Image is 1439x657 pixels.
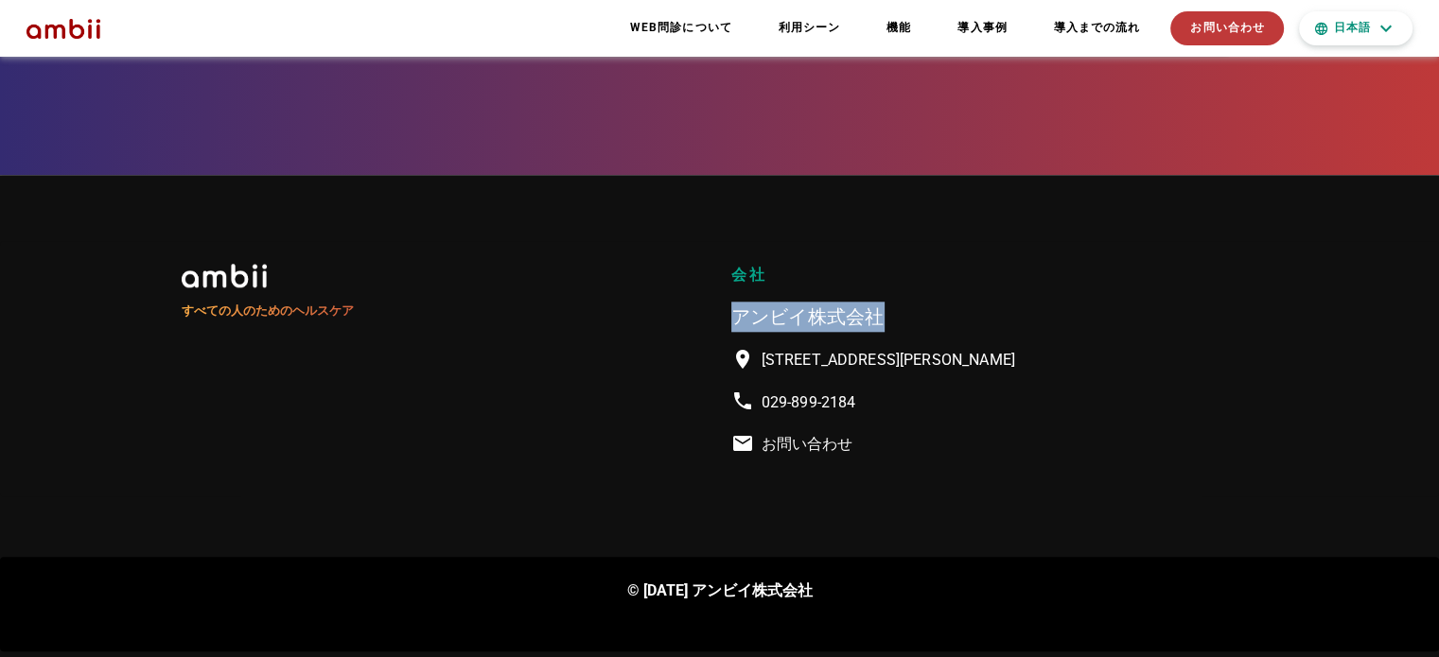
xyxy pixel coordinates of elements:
button: 導入までの流れ [1030,11,1164,45]
font: お問い合わせ [762,435,853,453]
font: 導入事例 [957,21,1007,34]
font: 会社 [731,266,767,284]
font: すべての人のためのヘルスケア [182,303,354,318]
font: アンビイ株式会社 [731,305,885,328]
font: [STREET_ADDRESS][PERSON_NAME] [762,351,1015,369]
button: 機能 [863,11,934,45]
img: logo-title-white.ba2445c.png [182,264,267,287]
img: logo-title.efcedcd.png [26,19,100,40]
font: 日本語 [1334,21,1371,34]
font: お問い合わせ [1190,21,1264,34]
font: © [DATE] アンビイ株式会社 [627,581,813,599]
button: 利用シーン [755,11,863,45]
font: 029-899-2184 [762,393,856,411]
font: WEB問診について [630,21,732,34]
button: 導入事例 [934,11,1029,45]
font: 機能 [886,21,911,34]
button: お問い合わせ [1170,11,1284,45]
button: 日本語 [1299,11,1413,45]
button: WEB問診について [606,11,755,45]
font: 導入までの流れ [1054,21,1141,34]
font: 利用シーン [779,21,840,34]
